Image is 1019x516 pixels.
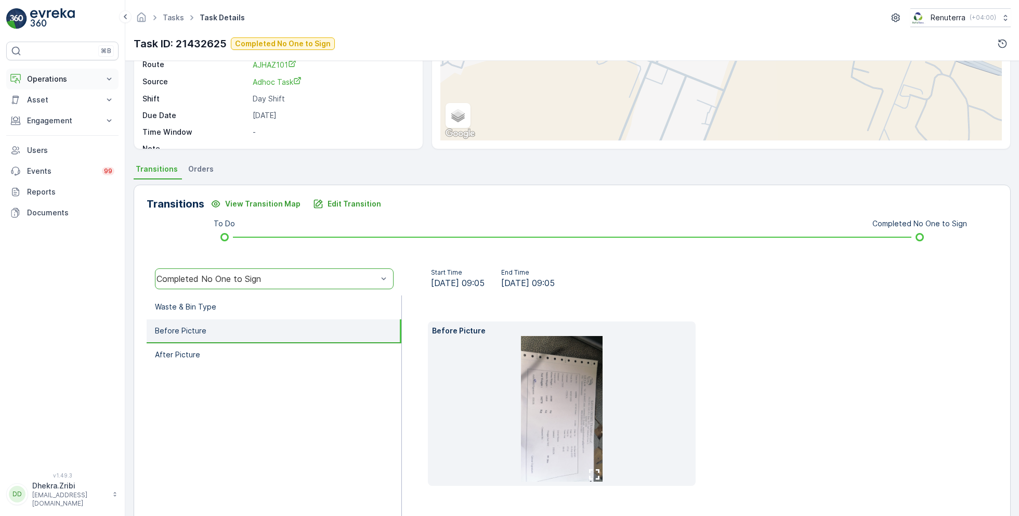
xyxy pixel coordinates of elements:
[6,472,119,479] span: v 1.49.3
[155,302,216,312] p: Waste & Bin Type
[27,145,114,156] p: Users
[501,268,555,277] p: End Time
[27,187,114,197] p: Reports
[521,336,603,482] img: 198382116b7448cf869c83b22edc2cbf.jpeg
[27,115,98,126] p: Engagement
[432,326,691,336] p: Before Picture
[328,199,381,209] p: Edit Transition
[142,144,249,154] p: Note
[431,268,485,277] p: Start Time
[32,481,107,491] p: Dhekra.Zribi
[142,127,249,137] p: Time Window
[188,164,214,174] span: Orders
[6,481,119,508] button: DDDhekra.Zribi[EMAIL_ADDRESS][DOMAIN_NAME]
[142,94,249,104] p: Shift
[156,274,377,283] div: Completed No One to Sign
[231,37,335,50] button: Completed No One to Sign
[155,326,206,336] p: Before Picture
[253,94,412,104] p: Day Shift
[235,38,331,49] p: Completed No One to Sign
[136,16,147,24] a: Homepage
[6,8,27,29] img: logo
[142,59,249,70] p: Route
[214,218,235,229] p: To Do
[27,95,98,105] p: Asset
[104,167,112,175] p: 99
[134,36,227,51] p: Task ID: 21432625
[204,196,307,212] button: View Transition Map
[32,491,107,508] p: [EMAIL_ADDRESS][DOMAIN_NAME]
[6,89,119,110] button: Asset
[253,60,296,69] span: AJHAZ101
[155,350,200,360] p: After Picture
[6,110,119,131] button: Engagement
[163,13,184,22] a: Tasks
[443,127,477,140] a: Open this area in Google Maps (opens a new window)
[253,127,412,137] p: -
[9,486,25,502] div: DD
[910,8,1011,27] button: Renuterra(+04:00)
[431,277,485,289] span: [DATE] 09:05
[136,164,178,174] span: Transitions
[253,110,412,121] p: [DATE]
[253,78,302,86] span: Adhoc Task
[970,14,996,22] p: ( +04:00 )
[910,12,926,23] img: Screenshot_2024-07-26_at_13.33.01.png
[253,59,412,70] a: AJHAZ101
[30,8,75,29] img: logo_light-DOdMpM7g.png
[447,104,469,127] a: Layers
[198,12,247,23] span: Task Details
[6,161,119,182] a: Events99
[501,277,555,289] span: [DATE] 09:05
[142,110,249,121] p: Due Date
[253,144,412,154] p: -
[931,12,965,23] p: Renuterra
[27,74,98,84] p: Operations
[872,218,967,229] p: Completed No One to Sign
[443,127,477,140] img: Google
[101,47,111,55] p: ⌘B
[225,199,301,209] p: View Transition Map
[27,166,96,176] p: Events
[147,196,204,212] p: Transitions
[6,140,119,161] a: Users
[142,76,249,87] p: Source
[6,202,119,223] a: Documents
[27,208,114,218] p: Documents
[6,69,119,89] button: Operations
[307,196,387,212] button: Edit Transition
[6,182,119,202] a: Reports
[253,76,412,87] a: Adhoc Task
